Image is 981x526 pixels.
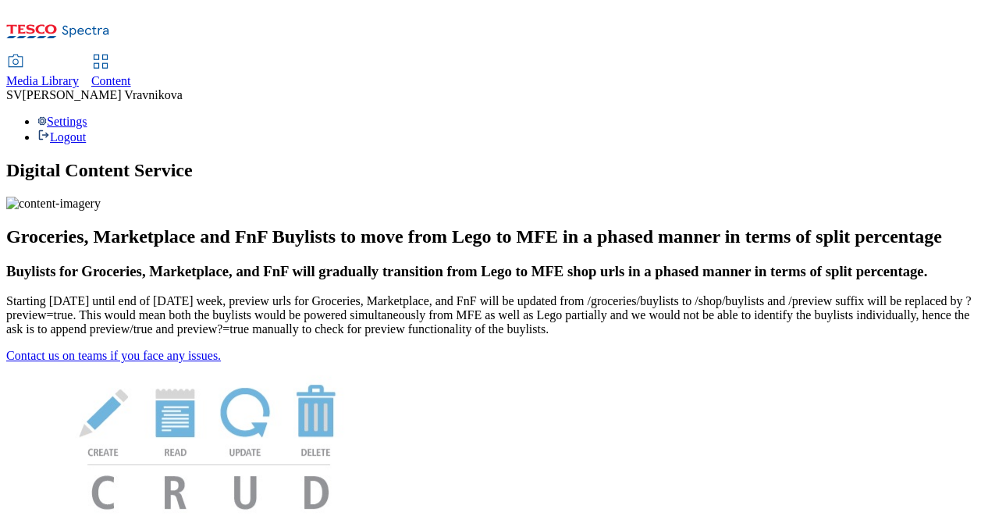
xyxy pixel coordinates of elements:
a: Contact us on teams if you face any issues. [6,349,221,362]
a: Media Library [6,55,79,88]
h2: Groceries, Marketplace and FnF Buylists to move from Lego to MFE in a phased manner in terms of s... [6,226,975,247]
span: [PERSON_NAME] Vravnikova [22,88,182,101]
a: Content [91,55,131,88]
h3: Buylists for Groceries, Marketplace, and FnF will gradually transition from Lego to MFE shop urls... [6,263,975,280]
span: Content [91,74,131,87]
a: Settings [37,115,87,128]
span: Media Library [6,74,79,87]
span: SV [6,88,22,101]
a: Logout [37,130,86,144]
h1: Digital Content Service [6,160,975,181]
img: News Image [6,363,412,526]
p: Starting [DATE] until end of [DATE] week, preview urls for Groceries, Marketplace, and FnF will b... [6,294,975,336]
img: content-imagery [6,197,101,211]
